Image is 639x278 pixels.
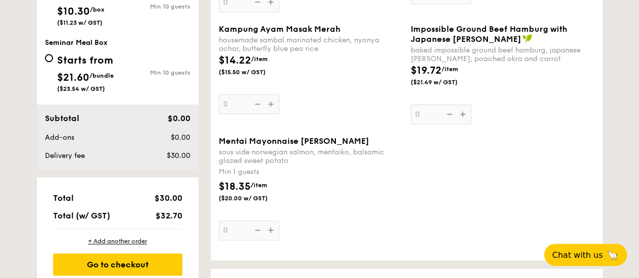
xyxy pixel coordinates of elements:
[155,211,182,220] span: $32.70
[154,193,182,203] span: $30.00
[411,78,479,86] span: ($21.49 w/ GST)
[219,194,287,202] span: ($20.00 w/ GST)
[118,69,190,76] div: Min 10 guests
[251,182,267,189] span: /item
[170,133,190,142] span: $0.00
[219,54,251,67] span: $14.22
[552,250,603,260] span: Chat with us
[57,6,90,18] span: $10.30
[219,24,340,34] span: Kampung Ayam Masak Merah
[53,193,74,203] span: Total
[45,114,79,123] span: Subtotal
[219,167,403,177] div: Min 1 guests
[219,136,369,146] span: Mentai Mayonnaise [PERSON_NAME]
[219,148,403,165] div: sous vide norwegian salmon, mentaiko, balsamic glazed sweet potato
[544,244,627,266] button: Chat with us🦙
[167,114,190,123] span: $0.00
[166,151,190,160] span: $30.00
[53,253,182,275] div: Go to checkout
[89,72,114,79] span: /bundle
[607,249,619,261] span: 🦙
[411,65,441,77] span: $19.72
[57,53,114,68] div: Starts from
[411,24,567,44] span: Impossible Ground Beef Hamburg with Japanese [PERSON_NAME]
[90,6,105,13] span: /box
[57,19,103,26] span: ($11.23 w/ GST)
[45,38,108,47] span: Seminar Meal Box
[57,72,89,84] span: $21.60
[251,55,268,63] span: /item
[219,181,251,193] span: $18.35
[45,133,74,142] span: Add-ons
[53,211,110,220] span: Total (w/ GST)
[219,68,287,76] span: ($15.50 w/ GST)
[118,3,190,10] div: Min 10 guests
[219,36,403,53] div: housemade sambal marinated chicken, nyonya achar, butterfly blue pea rice
[45,151,85,160] span: Delivery fee
[57,85,105,92] span: ($23.54 w/ GST)
[411,46,595,63] div: baked impossible ground beef hamburg, japanese [PERSON_NAME], poached okra and carrot
[441,66,458,73] span: /item
[45,54,53,62] input: Starts from$21.60/bundle($23.54 w/ GST)Min 10 guests
[53,237,182,245] div: + Add another order
[522,34,532,43] img: icon-vegan.f8ff3823.svg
